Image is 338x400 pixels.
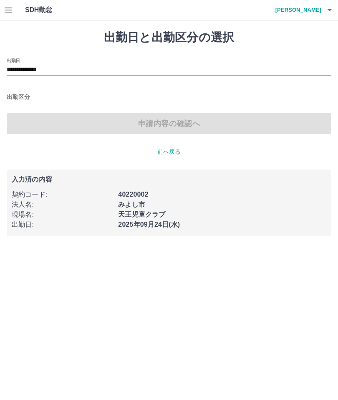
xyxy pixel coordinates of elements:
[12,176,326,183] p: 入力済の内容
[12,210,113,220] p: 現場名 :
[7,30,331,45] h1: 出勤日と出勤区分の選択
[12,200,113,210] p: 法人名 :
[12,220,113,230] p: 出勤日 :
[118,191,148,198] b: 40220002
[118,221,180,228] b: 2025年09月24日(水)
[118,201,145,208] b: みよし市
[118,211,165,218] b: 天王児童クラブ
[7,147,331,156] p: 前へ戻る
[12,190,113,200] p: 契約コード :
[7,57,20,63] label: 出勤日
